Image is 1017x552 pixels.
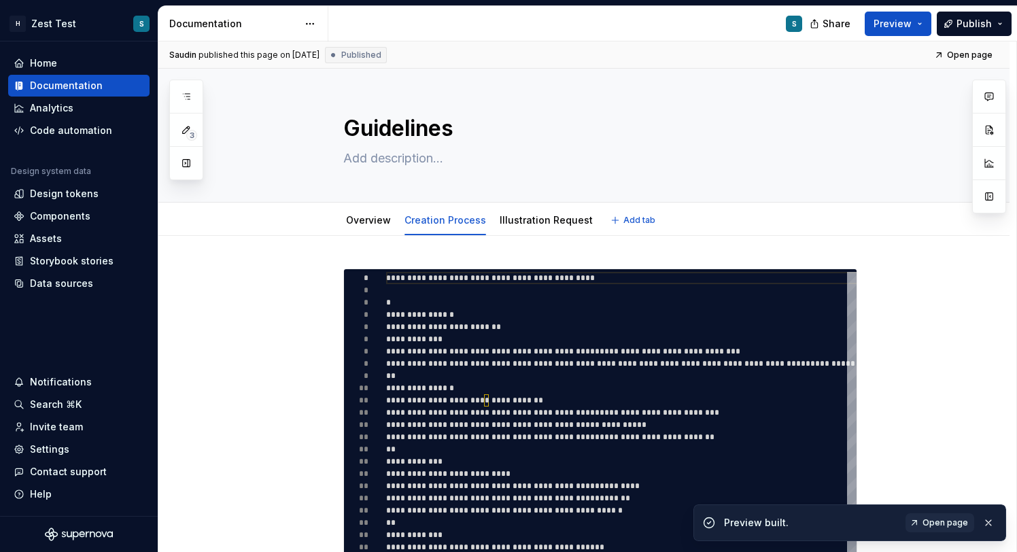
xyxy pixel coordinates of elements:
div: Creation Process [399,205,492,234]
svg: Supernova Logo [45,528,113,541]
div: Design tokens [30,187,99,201]
span: Published [341,50,381,61]
button: Publish [937,12,1012,36]
a: Assets [8,228,150,249]
a: Settings [8,438,150,460]
button: Search ⌘K [8,394,150,415]
a: Creation Process [404,214,486,226]
div: Storybook stories [30,254,114,268]
div: Settings [30,443,69,456]
a: Data sources [8,273,150,294]
a: Analytics [8,97,150,119]
div: Contact support [30,465,107,479]
button: Share [803,12,859,36]
span: Open page [923,517,968,528]
div: Invite team [30,420,83,434]
button: Contact support [8,461,150,483]
textarea: Guidelines [341,112,855,145]
div: Assets [30,232,62,245]
a: Open page [930,46,999,65]
span: Preview [874,17,912,31]
button: Preview [865,12,931,36]
div: Documentation [30,79,103,92]
span: Share [823,17,850,31]
div: Design system data [11,166,91,177]
div: Notifications [30,375,92,389]
a: Home [8,52,150,74]
div: S [139,18,144,29]
div: Preview built. [724,516,897,530]
span: Open page [947,50,993,61]
div: H [10,16,26,32]
a: Design tokens [8,183,150,205]
div: Code automation [30,124,112,137]
div: Components [30,209,90,223]
a: Storybook stories [8,250,150,272]
a: Open page [906,513,974,532]
a: Components [8,205,150,227]
button: Notifications [8,371,150,393]
div: Overview [341,205,396,234]
a: Documentation [8,75,150,97]
div: published this page on [DATE] [199,50,320,61]
span: Add tab [623,215,655,226]
div: Zest Test [31,17,76,31]
a: Invite team [8,416,150,438]
button: Add tab [606,211,661,230]
button: HZest TestS [3,9,155,38]
div: Documentation [169,17,298,31]
div: Search ⌘K [30,398,82,411]
span: Publish [956,17,992,31]
span: 3 [186,130,197,141]
a: Code automation [8,120,150,141]
div: Analytics [30,101,73,115]
div: Home [30,56,57,70]
div: Data sources [30,277,93,290]
div: S [792,18,797,29]
a: Illustration Request [500,214,593,226]
span: Saudin [169,50,196,61]
div: Illustration Request [494,205,598,234]
div: Help [30,487,52,501]
a: Overview [346,214,391,226]
button: Help [8,483,150,505]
